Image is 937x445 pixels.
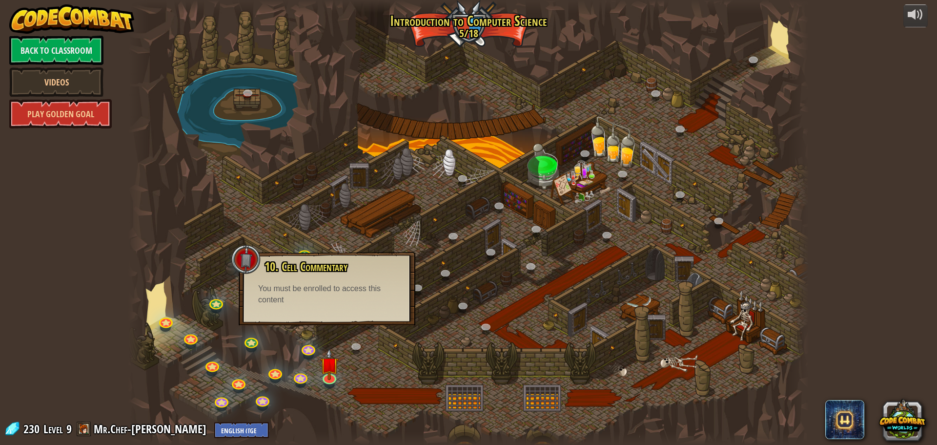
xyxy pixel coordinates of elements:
span: Level [43,421,63,437]
a: Mr.Chef-[PERSON_NAME] [94,421,209,437]
span: 9 [66,421,72,437]
img: level-banner-unstarted.png [320,349,338,380]
span: 10. Cell Commentary [265,258,347,275]
img: CodeCombat - Learn how to code by playing a game [9,4,134,34]
a: Videos [9,67,103,97]
button: Adjust volume [903,4,928,27]
span: 230 [23,421,42,437]
div: You must be enrolled to access this content [258,283,396,306]
a: Back to Classroom [9,36,103,65]
a: Play Golden Goal [9,99,112,128]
